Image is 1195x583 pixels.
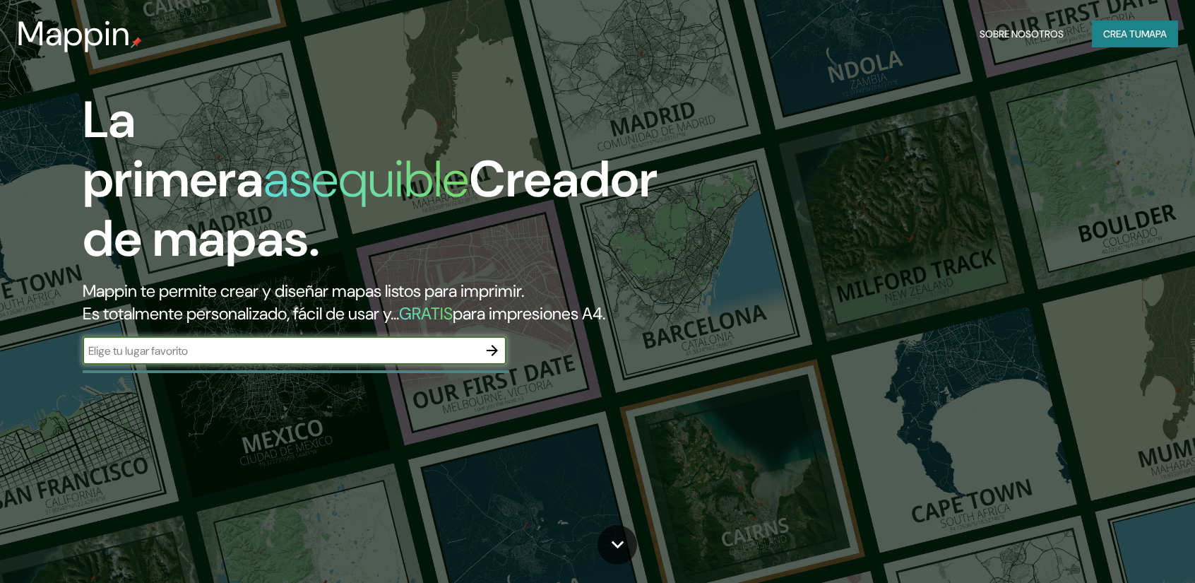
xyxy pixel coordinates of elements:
[263,146,469,212] font: asequible
[83,302,399,324] font: Es totalmente personalizado, fácil de usar y...
[83,343,478,359] input: Elige tu lugar favorito
[131,37,142,48] img: pin de mapeo
[453,302,605,324] font: para impresiones A4.
[974,20,1069,47] button: Sobre nosotros
[399,302,453,324] font: GRATIS
[1103,28,1141,40] font: Crea tu
[1141,28,1167,40] font: mapa
[83,146,658,271] font: Creador de mapas.
[17,11,131,56] font: Mappin
[980,28,1064,40] font: Sobre nosotros
[83,87,263,212] font: La primera
[83,280,524,302] font: Mappin te permite crear y diseñar mapas listos para imprimir.
[1092,20,1178,47] button: Crea tumapa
